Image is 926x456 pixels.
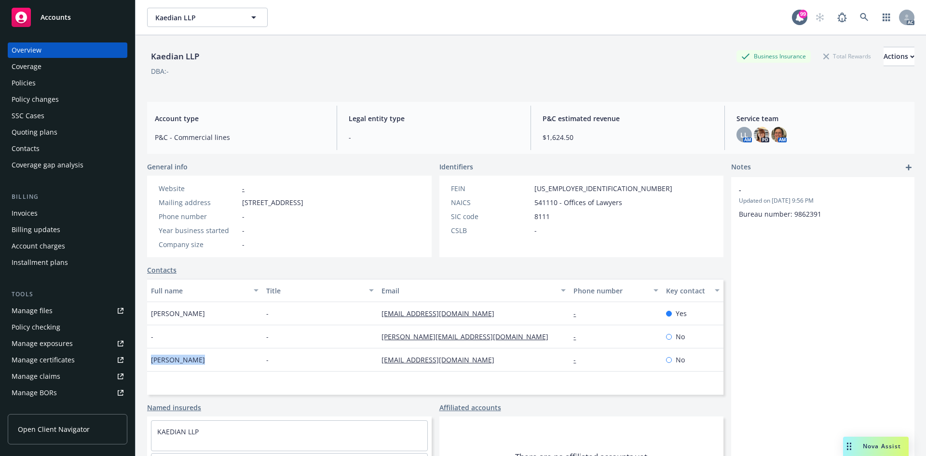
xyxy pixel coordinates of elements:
span: Notes [731,162,751,173]
img: photo [771,127,787,142]
a: Manage exposures [8,336,127,351]
button: Actions [884,47,914,66]
span: No [676,355,685,365]
span: - [151,332,153,342]
a: Manage certificates [8,352,127,368]
div: Manage claims [12,369,60,384]
span: Nova Assist [863,442,901,450]
div: Kaedian LLP [147,50,203,63]
div: Drag to move [843,437,855,456]
a: add [903,162,914,173]
a: Overview [8,42,127,58]
a: Manage files [8,303,127,318]
a: Affiliated accounts [439,402,501,413]
span: General info [147,162,188,172]
button: Title [262,279,378,302]
button: Kaedian LLP [147,8,268,27]
div: Website [159,183,238,193]
a: - [573,355,584,364]
span: [STREET_ADDRESS] [242,197,303,207]
div: Invoices [12,206,38,221]
span: LL [740,130,748,140]
button: Nova Assist [843,437,909,456]
div: Installment plans [12,255,68,270]
span: 541110 - Offices of Lawyers [534,197,622,207]
div: DBA: - [151,66,169,76]
span: [PERSON_NAME] [151,355,205,365]
a: Invoices [8,206,127,221]
div: Manage files [12,303,53,318]
a: Policies [8,75,127,91]
div: Company size [159,239,238,249]
div: Title [266,286,363,296]
span: - [242,211,245,221]
div: Full name [151,286,248,296]
a: Search [855,8,874,27]
a: Named insureds [147,402,201,413]
a: Manage BORs [8,385,127,401]
div: Phone number [159,211,238,221]
a: Coverage [8,59,127,74]
div: Year business started [159,225,238,235]
a: Policy changes [8,92,127,107]
div: Policy changes [12,92,59,107]
span: Accounts [41,14,71,21]
span: Service team [736,113,907,124]
span: P&C - Commercial lines [155,132,325,142]
span: P&C estimated revenue [543,113,713,124]
span: No [676,332,685,342]
span: - [242,225,245,235]
a: [PERSON_NAME][EMAIL_ADDRESS][DOMAIN_NAME] [381,332,556,341]
div: Coverage [12,59,41,74]
a: Contacts [8,141,127,156]
div: FEIN [451,183,531,193]
div: CSLB [451,225,531,235]
span: $1,624.50 [543,132,713,142]
a: [EMAIL_ADDRESS][DOMAIN_NAME] [381,355,502,364]
div: Manage BORs [12,385,57,401]
div: Contacts [12,141,40,156]
div: Mailing address [159,197,238,207]
span: - [266,355,269,365]
span: - [266,308,269,318]
div: Billing updates [12,222,60,237]
div: Phone number [573,286,647,296]
span: Kaedian LLP [155,13,239,23]
a: Start snowing [810,8,830,27]
div: -Updated on [DATE] 9:56 PMBureau number: 9862391 [731,177,914,227]
button: Phone number [570,279,662,302]
span: - [534,225,537,235]
span: - [739,185,882,195]
button: Key contact [662,279,723,302]
a: [EMAIL_ADDRESS][DOMAIN_NAME] [381,309,502,318]
span: [PERSON_NAME] [151,308,205,318]
button: Email [378,279,570,302]
div: Manage certificates [12,352,75,368]
a: SSC Cases [8,108,127,124]
div: Total Rewards [818,50,876,62]
span: Updated on [DATE] 9:56 PM [739,196,907,205]
a: - [573,309,584,318]
span: Bureau number: 9862391 [739,209,821,219]
div: Key contact [666,286,709,296]
div: Business Insurance [736,50,811,62]
span: - [242,239,245,249]
a: Coverage gap analysis [8,157,127,173]
a: Switch app [877,8,896,27]
div: SIC code [451,211,531,221]
a: Installment plans [8,255,127,270]
span: Legal entity type [349,113,519,124]
div: Summary of insurance [12,401,85,417]
img: photo [754,127,769,142]
span: - [266,332,269,342]
button: Full name [147,279,262,302]
span: - [349,132,519,142]
span: Account type [155,113,325,124]
div: NAICS [451,197,531,207]
span: Yes [676,308,687,318]
a: Policy checking [8,319,127,335]
a: Account charges [8,238,127,254]
div: SSC Cases [12,108,44,124]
